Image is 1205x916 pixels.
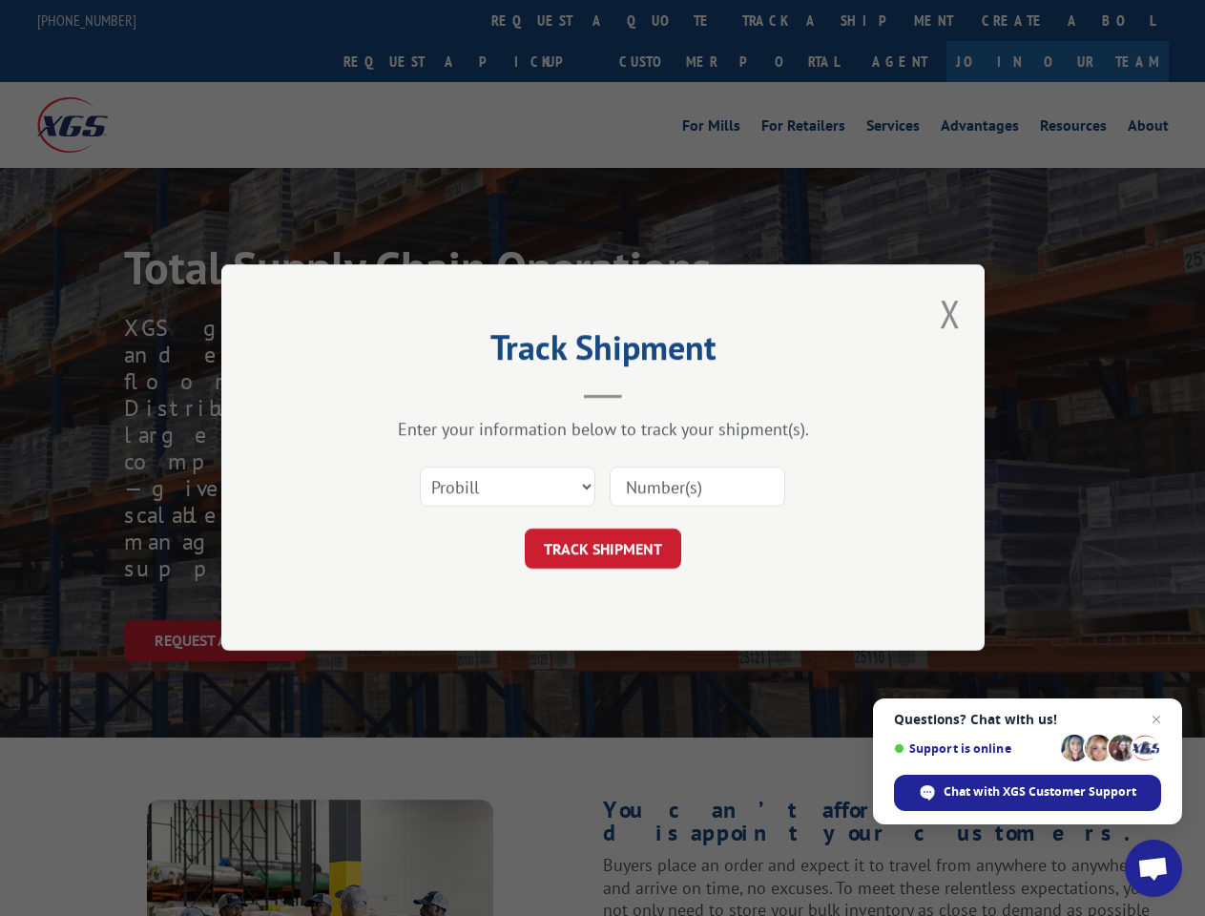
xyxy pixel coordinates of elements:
[525,530,681,570] button: TRACK SHIPMENT
[1125,840,1182,897] a: Open chat
[317,419,889,441] div: Enter your information below to track your shipment(s).
[894,712,1161,727] span: Questions? Chat with us!
[317,334,889,370] h2: Track Shipment
[894,741,1054,756] span: Support is online
[944,783,1136,801] span: Chat with XGS Customer Support
[940,288,961,339] button: Close modal
[610,468,785,508] input: Number(s)
[894,775,1161,811] span: Chat with XGS Customer Support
